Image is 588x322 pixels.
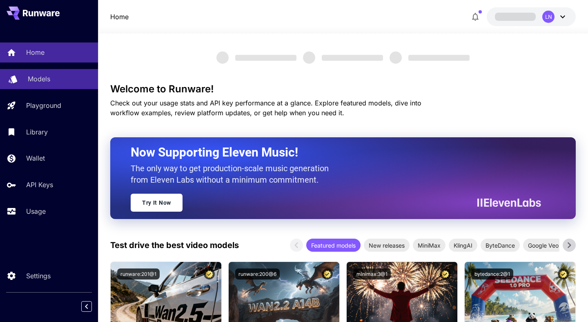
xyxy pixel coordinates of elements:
div: Google Veo [523,239,563,252]
nav: breadcrumb [110,12,129,22]
div: Collapse sidebar [87,299,98,314]
h3: Welcome to Runware! [110,83,576,95]
button: LN [487,7,576,26]
p: Settings [26,271,51,281]
p: Models [28,74,50,84]
span: Featured models [306,241,361,250]
a: Try It Now [131,194,183,212]
div: LN [542,11,555,23]
p: Usage [26,206,46,216]
button: runware:201@1 [117,268,160,280]
div: MiniMax [413,239,445,252]
p: The only way to get production-scale music generation from Eleven Labs without a minimum commitment. [131,163,335,186]
div: ByteDance [481,239,520,252]
p: Home [26,47,45,57]
span: Check out your usage stats and API key performance at a glance. Explore featured models, dive int... [110,99,421,117]
p: Playground [26,101,61,110]
button: Certified Model – Vetted for best performance and includes a commercial license. [558,268,569,280]
span: Google Veo [523,241,563,250]
button: Certified Model – Vetted for best performance and includes a commercial license. [322,268,333,280]
span: ByteDance [481,241,520,250]
button: Certified Model – Vetted for best performance and includes a commercial license. [204,268,215,280]
div: New releases [364,239,410,252]
button: minimax:3@1 [353,268,391,280]
p: API Keys [26,180,53,190]
h2: Now Supporting Eleven Music! [131,145,535,160]
button: runware:200@6 [235,268,280,280]
div: KlingAI [449,239,477,252]
button: bytedance:2@1 [471,268,513,280]
button: Collapse sidebar [81,301,92,312]
span: MiniMax [413,241,445,250]
a: Home [110,12,129,22]
div: Featured models [306,239,361,252]
p: Test drive the best video models [110,239,239,251]
button: Certified Model – Vetted for best performance and includes a commercial license. [440,268,451,280]
span: KlingAI [449,241,477,250]
p: Library [26,127,48,137]
p: Wallet [26,153,45,163]
span: New releases [364,241,410,250]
